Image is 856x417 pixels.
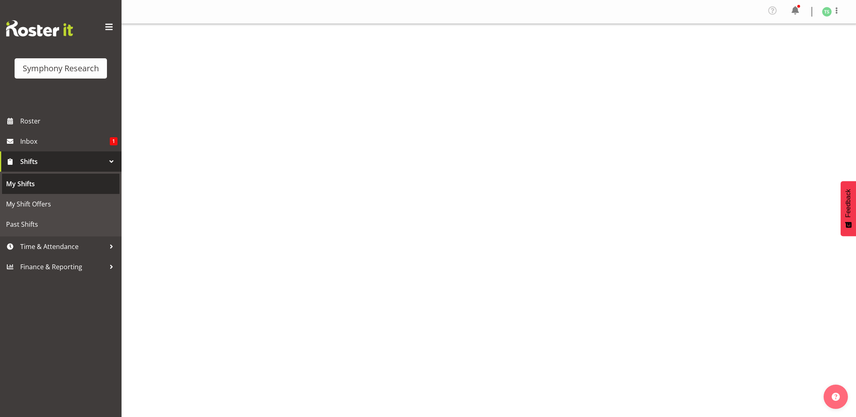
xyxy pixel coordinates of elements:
span: Inbox [20,135,110,147]
span: My Shift Offers [6,198,115,210]
span: Finance & Reporting [20,261,105,273]
img: tanya-stebbing1954.jpg [822,7,832,17]
button: Feedback - Show survey [841,181,856,236]
span: 1 [110,137,117,145]
span: Roster [20,115,117,127]
span: Shifts [20,155,105,168]
a: My Shift Offers [2,194,120,214]
img: help-xxl-2.png [832,393,840,401]
img: Rosterit website logo [6,20,73,36]
span: Feedback [845,189,852,217]
a: My Shifts [2,174,120,194]
span: Time & Attendance [20,240,105,253]
div: Symphony Research [23,62,99,74]
span: Past Shifts [6,218,115,230]
a: Past Shifts [2,214,120,234]
span: My Shifts [6,178,115,190]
